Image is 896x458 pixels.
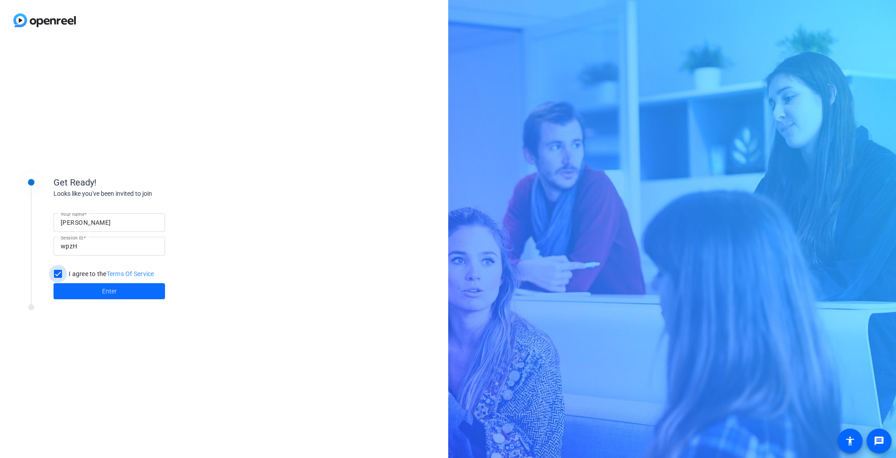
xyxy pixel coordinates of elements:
button: Enter [54,283,165,299]
div: Get Ready! [54,176,232,189]
div: Looks like you've been invited to join [54,189,232,198]
mat-label: Your name [61,211,84,217]
span: Enter [102,287,117,296]
label: I agree to the [67,269,154,278]
mat-icon: message [874,436,884,446]
a: Terms Of Service [107,270,154,277]
mat-icon: accessibility [845,436,855,446]
mat-label: Session ID [61,235,83,240]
